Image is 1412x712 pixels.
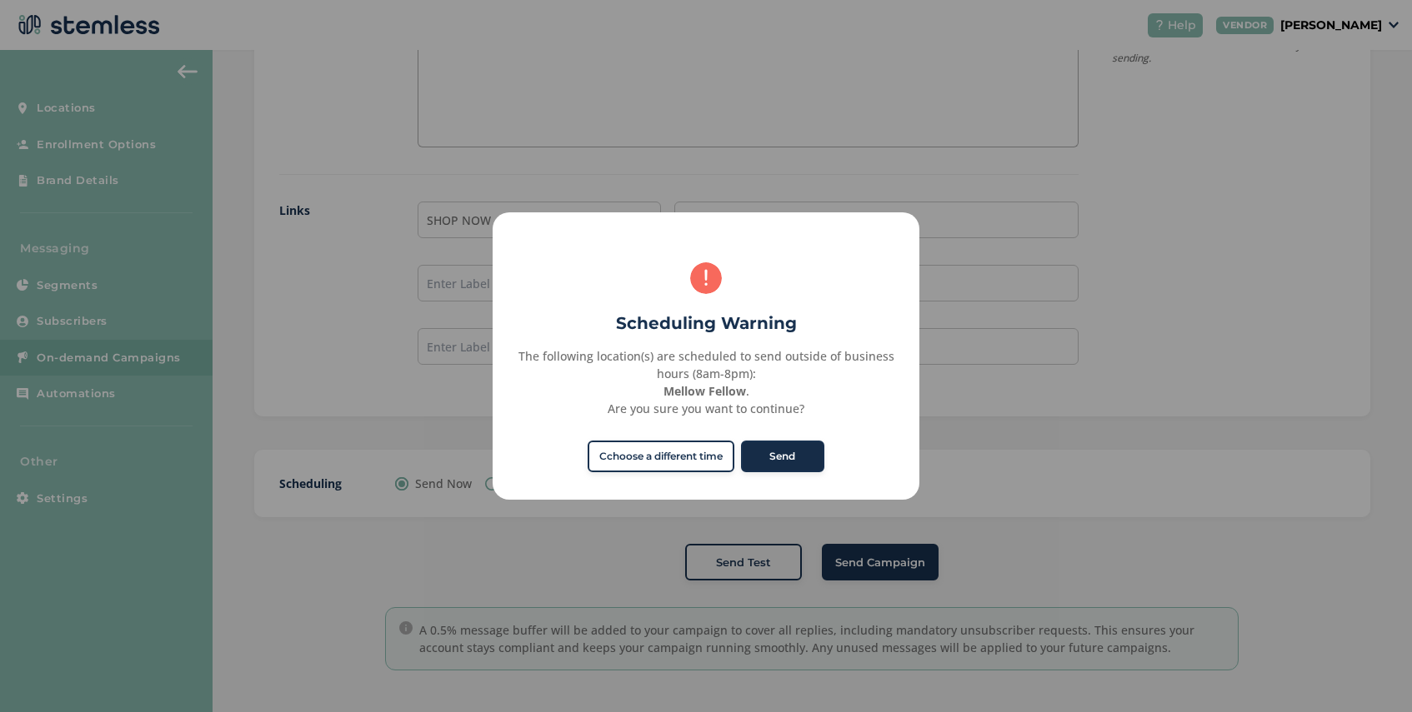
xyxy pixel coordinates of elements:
[493,311,919,336] h2: Scheduling Warning
[511,347,900,417] div: The following location(s) are scheduled to send outside of business hours (8am-8pm): . Are you su...
[741,441,824,472] button: Send
[663,383,746,399] strong: Mellow Fellow
[1329,632,1412,712] iframe: Chat Widget
[588,441,734,472] button: Cchoose a different time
